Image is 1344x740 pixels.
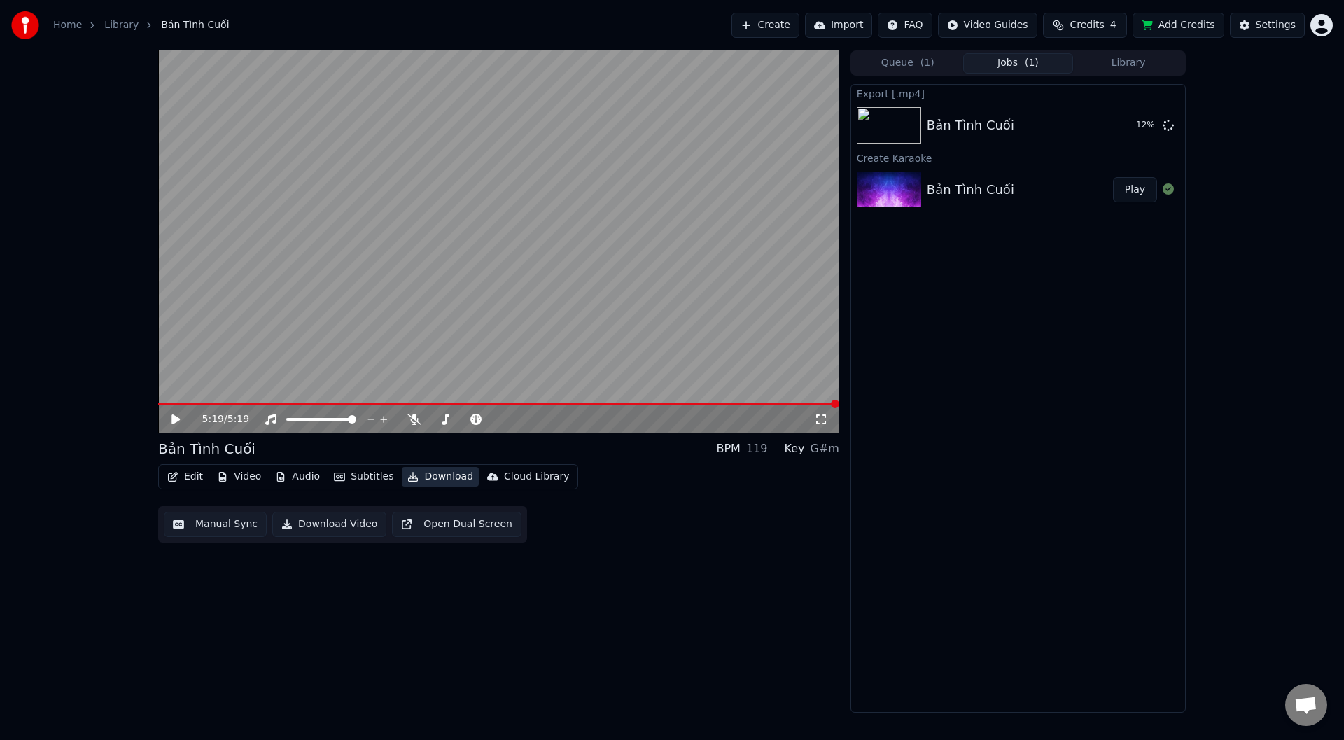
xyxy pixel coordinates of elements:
button: Video [211,467,267,487]
div: G#m [810,440,839,457]
button: Manual Sync [164,512,267,537]
div: 12 % [1136,120,1157,131]
div: Open chat [1285,684,1327,726]
button: Subtitles [328,467,399,487]
button: Audio [269,467,325,487]
button: Download Video [272,512,386,537]
button: Video Guides [938,13,1037,38]
div: Create Karaoke [851,149,1185,166]
a: Home [53,18,82,32]
div: Bản Tình Cuối [927,180,1014,200]
button: Library [1073,53,1184,74]
button: FAQ [878,13,932,38]
button: Jobs [963,53,1074,74]
span: Credits [1070,18,1104,32]
button: Create [731,13,799,38]
button: Add Credits [1133,13,1224,38]
div: 119 [746,440,768,457]
button: Play [1113,177,1157,202]
button: Import [805,13,872,38]
button: Settings [1230,13,1305,38]
button: Queue [853,53,963,74]
div: / [202,412,236,426]
button: Open Dual Screen [392,512,521,537]
span: 4 [1110,18,1116,32]
button: Download [402,467,479,487]
div: Bản Tình Cuối [158,439,255,459]
span: Bản Tình Cuối [161,18,229,32]
div: Bản Tình Cuối [927,116,1014,135]
nav: breadcrumb [53,18,230,32]
div: Cloud Library [504,470,569,484]
div: Export [.mp4] [851,85,1185,102]
div: BPM [716,440,740,457]
button: Edit [162,467,209,487]
a: Library [104,18,139,32]
button: Credits4 [1043,13,1127,38]
span: 5:19 [227,412,249,426]
img: youka [11,11,39,39]
div: Settings [1256,18,1296,32]
span: 5:19 [202,412,224,426]
div: Key [784,440,804,457]
span: ( 1 ) [920,56,934,70]
span: ( 1 ) [1025,56,1039,70]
